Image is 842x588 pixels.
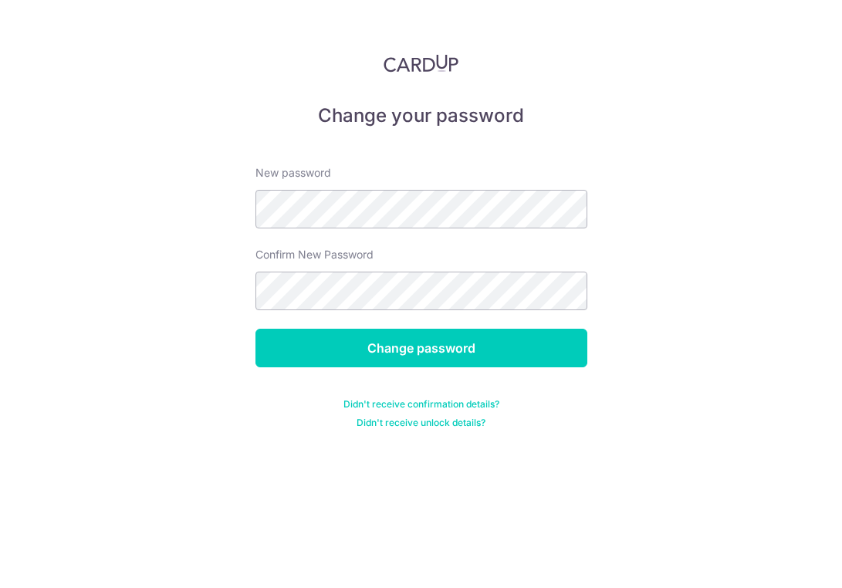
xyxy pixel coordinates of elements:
label: New password [255,165,331,181]
label: Confirm New Password [255,247,374,262]
input: Change password [255,329,587,367]
a: Didn't receive unlock details? [357,417,485,429]
img: CardUp Logo [384,54,459,73]
a: Didn't receive confirmation details? [343,398,499,411]
h5: Change your password [255,103,587,128]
